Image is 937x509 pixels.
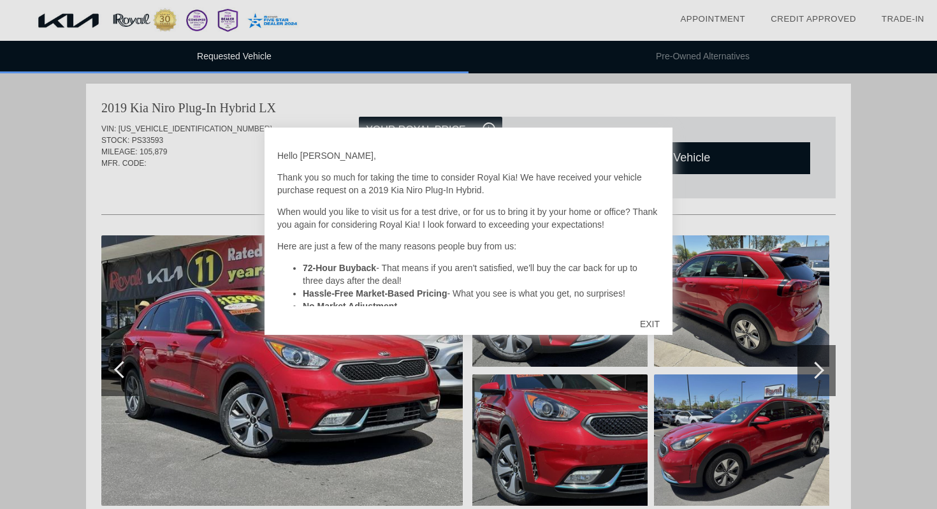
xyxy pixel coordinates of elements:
li: - That means if you aren't satisfied, we'll buy the car back for up to three days after the deal! [303,262,660,287]
a: Appointment [680,14,745,24]
strong: 72-Hour Buyback [303,263,376,273]
li: - What you see is what you get, no surprises! [303,287,660,300]
p: Thank you so much for taking the time to consider Royal Kia! We have received your vehicle purcha... [277,171,660,196]
p: Hello [PERSON_NAME], [277,149,660,162]
strong: Hassle-Free Market-Based Pricing [303,288,447,299]
p: Here are just a few of the many reasons people buy from us: [277,240,660,253]
div: EXIT [627,305,672,343]
strong: No Market Adjustment [303,301,397,311]
a: Credit Approved [771,14,856,24]
a: Trade-In [882,14,924,24]
p: When would you like to visit us for a test drive, or for us to bring it by your home or office? T... [277,205,660,231]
